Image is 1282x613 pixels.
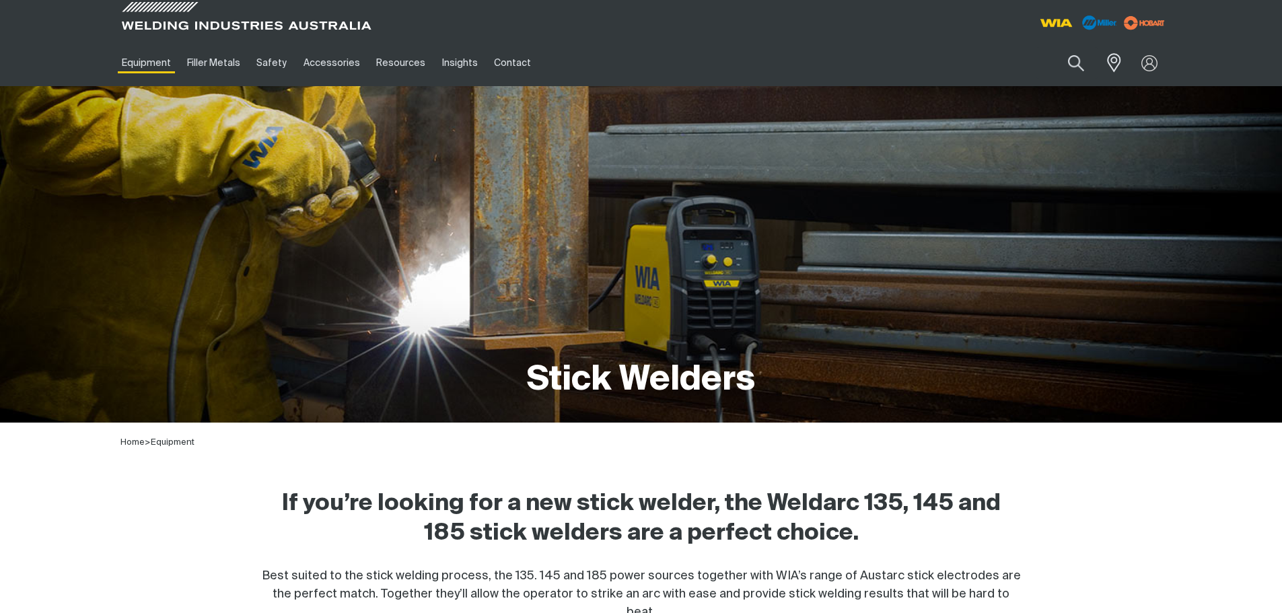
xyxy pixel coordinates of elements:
a: Filler Metals [179,40,248,86]
a: Safety [248,40,295,86]
a: Equipment [114,40,179,86]
nav: Main [114,40,905,86]
h2: If you’re looking for a new stick welder, the Weldarc 135, 145 and 185 stick welders are a perfec... [262,489,1021,548]
span: > [145,438,151,447]
a: Equipment [151,438,194,447]
a: Accessories [295,40,368,86]
a: Home [120,438,145,447]
h1: Stick Welders [527,359,755,402]
img: miller [1120,13,1169,33]
a: Resources [368,40,433,86]
input: Product name or item number... [1036,47,1098,79]
button: Search products [1053,47,1099,79]
a: Contact [486,40,539,86]
a: Insights [433,40,485,86]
